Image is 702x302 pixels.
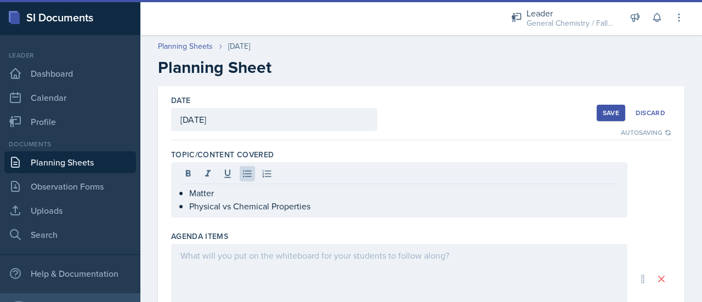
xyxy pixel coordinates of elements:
a: Dashboard [4,62,136,84]
a: Uploads [4,200,136,221]
a: Search [4,224,136,246]
label: Topic/Content Covered [171,149,274,160]
div: Discard [636,109,665,117]
a: Profile [4,111,136,133]
div: Save [603,109,619,117]
button: Save [597,105,625,121]
div: Autosaving [621,128,671,138]
label: Date [171,95,190,106]
div: Documents [4,139,136,149]
a: Calendar [4,87,136,109]
div: Help & Documentation [4,263,136,284]
div: General Chemistry / Fall 2025 [526,18,614,29]
button: Discard [630,105,671,121]
a: Observation Forms [4,175,136,197]
a: Planning Sheets [4,151,136,173]
div: Leader [4,50,136,60]
p: Matter [189,186,618,200]
label: Agenda items [171,231,228,242]
div: Leader [526,7,614,20]
h2: Planning Sheet [158,58,684,77]
a: Planning Sheets [158,41,213,52]
p: Physical vs Chemical Properties [189,200,618,213]
div: [DATE] [228,41,250,52]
